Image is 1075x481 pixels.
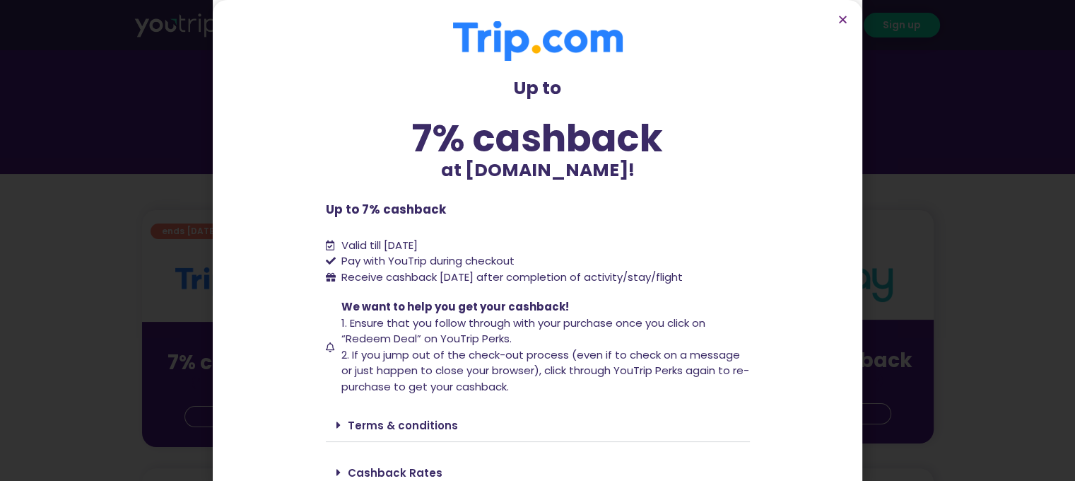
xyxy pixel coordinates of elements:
div: Terms & conditions [326,409,750,442]
a: Terms & conditions [348,418,458,433]
b: Up to 7% cashback [326,201,446,218]
span: 1. Ensure that you follow through with your purchase once you click on “Redeem Deal” on YouTrip P... [341,315,705,347]
p: Up to [326,75,750,102]
p: at [DOMAIN_NAME]! [326,157,750,184]
a: Cashback Rates [348,465,442,480]
div: 7% cashback [326,120,750,157]
span: Receive cashback [DATE] after completion of activity/stay/flight [341,270,683,284]
span: Valid till [DATE] [341,238,418,253]
span: 2. If you jump out of the check-out process (even if to check on a message or just happen to clos... [341,347,749,394]
span: Pay with YouTrip during checkout [338,253,515,270]
a: Close [838,14,848,25]
span: We want to help you get your cashback! [341,299,569,314]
